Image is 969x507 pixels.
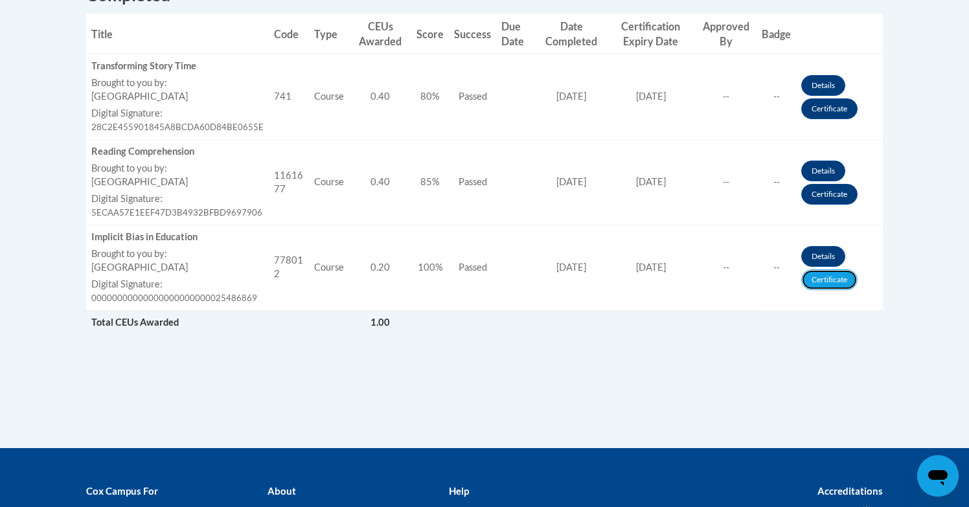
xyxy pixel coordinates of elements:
td: -- [695,140,757,225]
span: [DATE] [636,176,666,187]
span: 85% [420,176,440,187]
th: Date Completed [536,14,607,54]
span: [DATE] [556,91,586,102]
td: 778012 [269,225,309,310]
span: [GEOGRAPHIC_DATA] [91,176,188,187]
th: Success [449,14,496,54]
td: Actions [695,310,757,334]
th: Certification Expiry Date [607,14,695,54]
td: -- [757,54,796,140]
td: -- [757,140,796,225]
td: Passed [449,54,496,140]
th: Type [309,14,349,54]
b: Cox Campus For [86,485,158,497]
span: Total CEUs Awarded [91,317,179,328]
th: Code [269,14,309,54]
span: 28C2E455901845A8BCDA60D84BE0655E [91,122,264,132]
a: Certificate [801,184,858,205]
label: Digital Signature: [91,107,264,120]
span: 00000000000000000000000025486869 [91,293,257,303]
th: Score [411,14,449,54]
th: Actions [796,14,883,54]
a: Details button [801,161,845,181]
span: [GEOGRAPHIC_DATA] [91,262,188,273]
span: [DATE] [636,262,666,273]
a: Details button [801,75,845,96]
th: Title [86,14,269,54]
td: 1161677 [269,140,309,225]
span: 5ECAA57E1EEF47D3B4932BFBD9697906 [91,207,262,218]
span: [GEOGRAPHIC_DATA] [91,91,188,102]
span: [DATE] [556,176,586,187]
td: Course [309,54,349,140]
div: Transforming Story Time [91,60,264,73]
b: About [268,485,296,497]
td: Course [309,140,349,225]
label: Digital Signature: [91,192,264,206]
td: -- [695,225,757,310]
span: 80% [420,91,440,102]
td: Passed [449,140,496,225]
td: 741 [269,54,309,140]
label: Brought to you by: [91,247,264,261]
a: Certificate [801,98,858,119]
span: 100% [418,262,443,273]
td: Course [309,225,349,310]
label: Digital Signature: [91,278,264,291]
td: Actions [796,225,883,310]
td: -- [695,54,757,140]
div: 0.20 [354,261,406,275]
td: Passed [449,225,496,310]
b: Help [449,485,469,497]
div: 0.40 [354,175,406,189]
th: Due Date [496,14,536,54]
span: [DATE] [556,262,586,273]
div: Reading Comprehension [91,145,264,159]
label: Brought to you by: [91,76,264,90]
a: Certificate [801,269,858,290]
div: Implicit Bias in Education [91,231,264,244]
a: Details button [801,246,845,267]
td: 1.00 [349,310,411,334]
label: Brought to you by: [91,162,264,175]
th: Badge [757,14,796,54]
span: [DATE] [636,91,666,102]
div: 0.40 [354,90,406,104]
th: CEUs Awarded [349,14,411,54]
td: -- [757,225,796,310]
th: Approved By [695,14,757,54]
td: Actions [796,54,883,140]
b: Accreditations [817,485,883,497]
iframe: Button to launch messaging window [917,455,959,497]
td: Actions [796,140,883,225]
